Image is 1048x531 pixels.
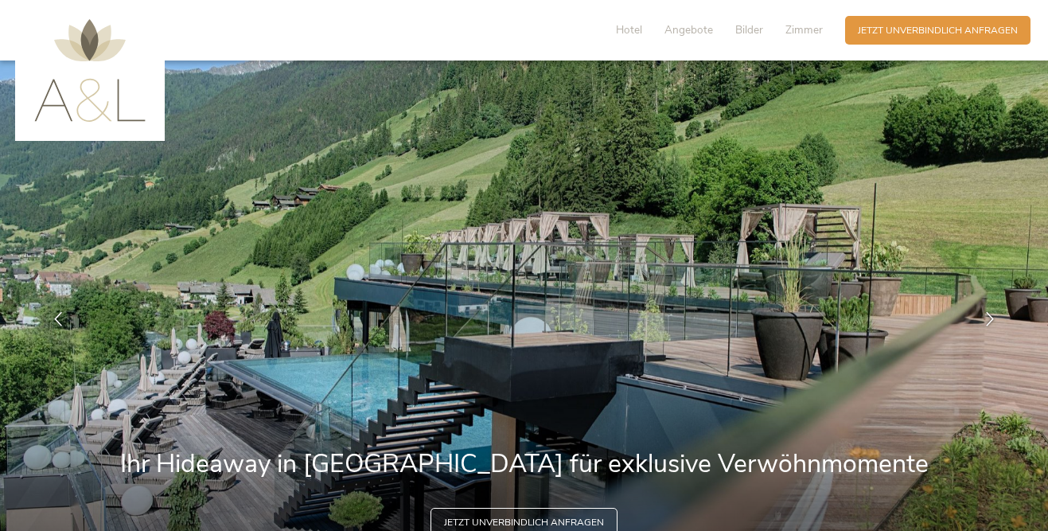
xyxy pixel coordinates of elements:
[664,22,713,37] span: Angebote
[444,516,604,529] span: Jetzt unverbindlich anfragen
[735,22,763,37] span: Bilder
[616,22,642,37] span: Hotel
[785,22,823,37] span: Zimmer
[34,19,146,122] img: AMONTI & LUNARIS Wellnessresort
[858,24,1018,37] span: Jetzt unverbindlich anfragen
